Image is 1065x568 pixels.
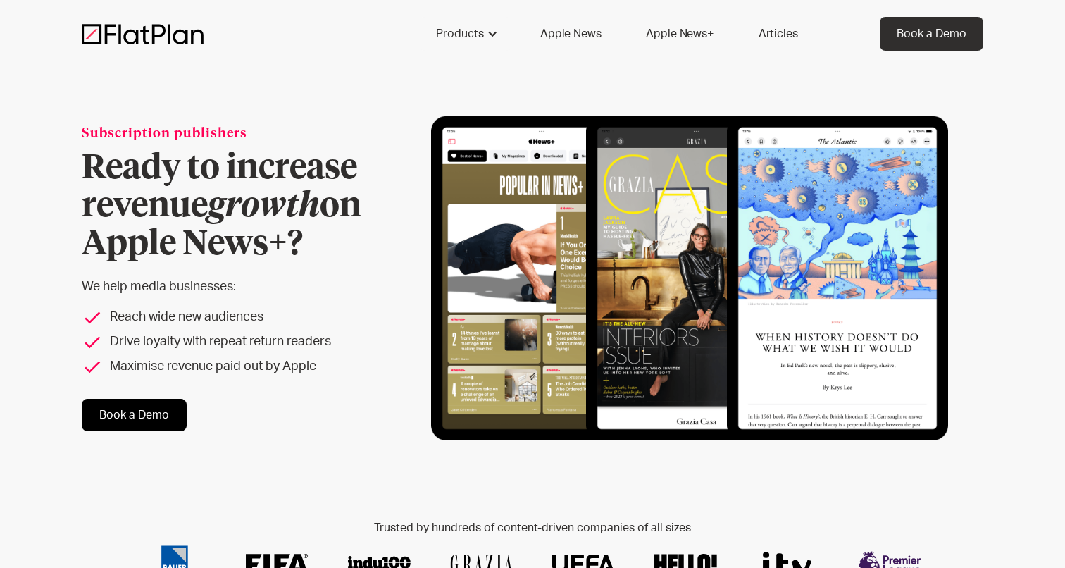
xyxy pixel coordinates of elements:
[629,17,730,51] a: Apple News+
[82,278,406,297] p: We help media businesses:
[82,125,406,144] div: Subscription publishers
[82,308,406,327] li: Reach wide new audiences
[436,25,484,42] div: Products
[419,17,512,51] div: Products
[897,25,966,42] div: Book a Demo
[208,190,320,223] em: growth
[82,399,187,431] a: Book a Demo
[127,521,938,535] h2: Trusted by hundreds of content-driven companies of all sizes
[82,149,406,264] h1: Ready to increase revenue on Apple News+?
[742,17,815,51] a: Articles
[82,357,406,376] li: Maximise revenue paid out by Apple
[880,17,983,51] a: Book a Demo
[523,17,618,51] a: Apple News
[82,333,406,352] li: Drive loyalty with repeat return readers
